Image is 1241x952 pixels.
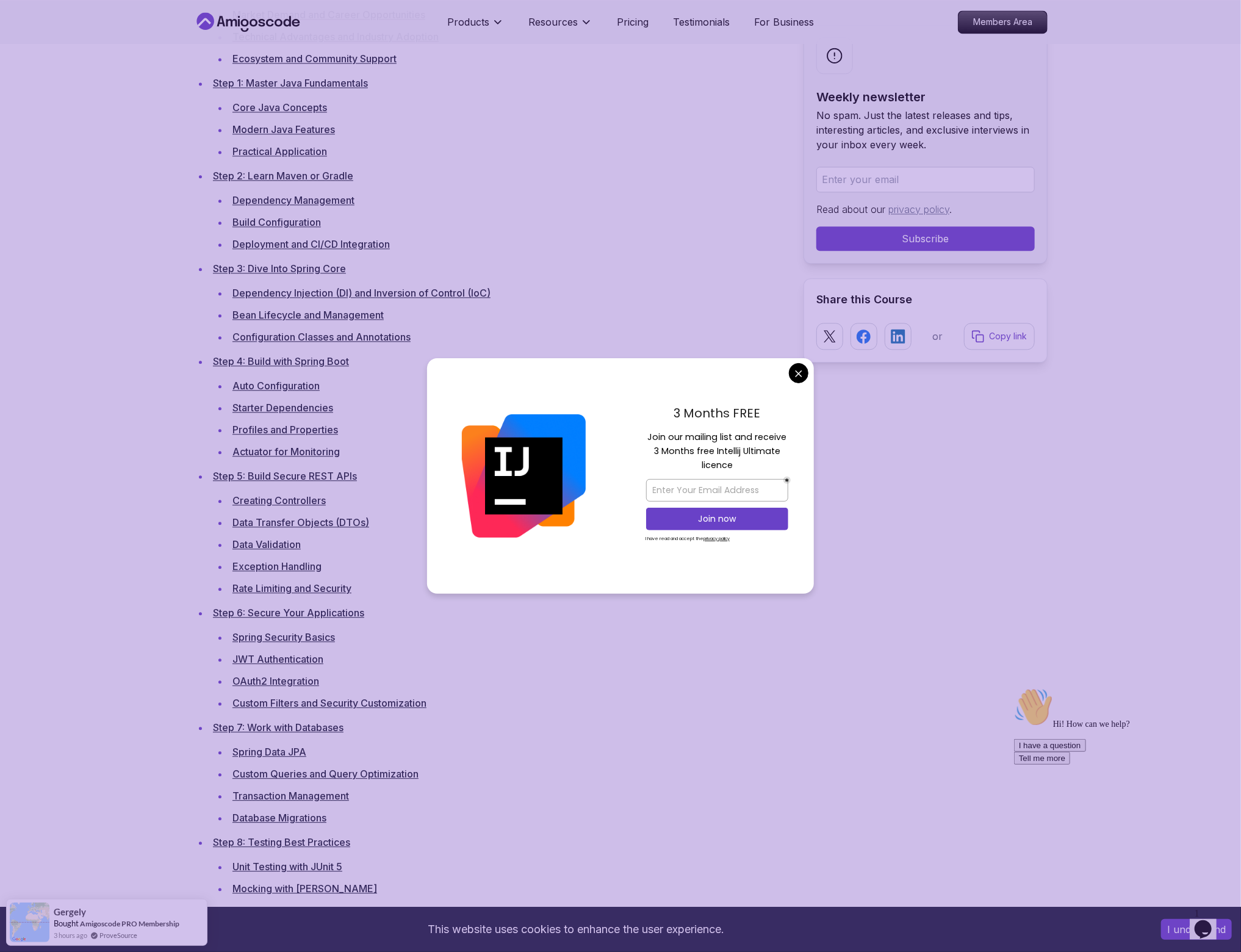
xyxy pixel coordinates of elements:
a: Data Transfer Objects (DTOs) [232,516,369,528]
a: JWT Authentication [232,653,323,665]
a: Dependency Management [232,194,354,206]
button: Accept cookies [1161,919,1232,940]
a: Starter Dependencies [232,402,333,414]
p: or [933,329,943,344]
a: Step 4: Build with Spring Boot [213,355,349,367]
a: Creating Controllers [232,494,326,507]
p: Copy link [989,330,1027,342]
a: Ecosystem and Community Support [232,52,397,65]
a: Core Java Concepts [232,101,327,114]
a: Spring Security Basics [232,631,335,643]
input: Enter your email [816,167,1035,192]
a: Database Migrations [232,812,326,824]
a: Modern Java Features [232,123,335,135]
a: Profiles and Properties [232,424,338,436]
a: Bean Lifecycle and Management [232,309,384,321]
p: Read about our . [816,202,1035,217]
button: Resources [528,15,592,39]
h2: Share this Course [816,291,1035,308]
div: 👋Hi! How can we help?I have a questionTell me more [5,5,225,82]
a: Spring Data JPA [232,746,306,758]
img: :wave: [5,5,44,44]
a: Data Validation [232,538,301,550]
a: Mocking with [PERSON_NAME] [232,882,377,895]
h2: Weekly newsletter [816,88,1035,106]
a: Unit Testing with JUnit 5 [232,860,342,873]
a: Auto Configuration [232,380,320,392]
a: Step 6: Secure Your Applications [213,607,364,619]
span: Bought [54,918,79,928]
a: OAuth2 Integration [232,675,319,687]
a: Step 2: Learn Maven or Gradle [213,170,353,182]
a: Deployment and CI/CD Integration [232,238,390,250]
a: Custom Filters and Security Customization [232,697,426,709]
a: Step 1: Master Java Fundamentals [213,77,368,89]
div: This website uses cookies to enhance the user experience. [9,916,1143,943]
a: For Business [754,15,814,29]
a: Custom Queries and Query Optimization [232,768,419,780]
a: Dependency Injection (DI) and Inversion of Control (IoC) [232,287,491,299]
a: Members Area [958,10,1048,34]
a: privacy policy [888,203,949,215]
button: Subscribe [816,226,1035,251]
a: Step 7: Work with Databases [213,721,344,734]
a: Pricing [617,15,649,29]
a: Step 8: Testing Best Practices [213,836,350,848]
a: Step 5: Build Secure REST APIs [213,470,357,482]
a: Integration Testing with Testcontainers [232,904,411,917]
p: Resources [528,15,578,29]
iframe: chat widget [1190,903,1229,940]
a: Configuration Classes and Annotations [232,331,411,343]
span: 3 hours ago [54,930,87,940]
a: ProveSource [99,930,137,940]
span: Gergely [54,907,86,917]
a: Practical Application [232,145,327,157]
iframe: chat widget [1009,683,1229,897]
img: provesource social proof notification image [10,903,49,942]
button: Copy link [964,323,1035,350]
span: Hi! How can we help? [5,37,121,46]
button: Products [447,15,504,39]
a: Amigoscode PRO Membership [80,919,179,928]
p: No spam. Just the latest releases and tips, interesting articles, and exclusive interviews in you... [816,108,1035,152]
p: Members Area [959,11,1047,33]
p: Products [447,15,489,29]
a: Build Configuration [232,216,321,228]
a: Testimonials [673,15,730,29]
button: I have a question [5,56,77,69]
button: Tell me more [5,69,61,82]
a: Exception Handling [232,560,322,572]
a: Step 3: Dive Into Spring Core [213,262,346,275]
a: Rate Limiting and Security [232,582,351,594]
a: Transaction Management [232,790,349,802]
a: Actuator for Monitoring [232,445,340,458]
